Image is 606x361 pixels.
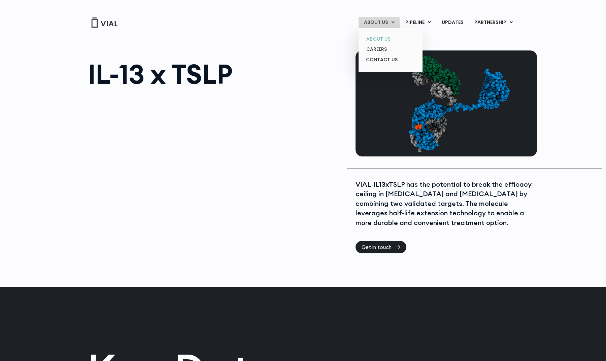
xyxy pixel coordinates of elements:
[88,61,340,87] h1: IL-13 x TSLP
[361,34,420,44] a: ABOUT US
[436,17,469,28] a: UPDATES
[400,17,436,28] a: PIPELINEMenu Toggle
[359,17,400,28] a: ABOUT USMenu Toggle
[361,44,420,55] a: CAREERS
[356,180,535,228] div: VIAL-IL13xTSLP has the potential to break the efficacy ceiling in [MEDICAL_DATA] and [MEDICAL_DAT...
[356,241,406,253] a: Get in touch
[361,55,420,65] a: CONTACT US
[362,245,392,250] span: Get in touch
[469,17,518,28] a: PARTNERSHIPMenu Toggle
[91,17,118,28] img: Vial Logo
